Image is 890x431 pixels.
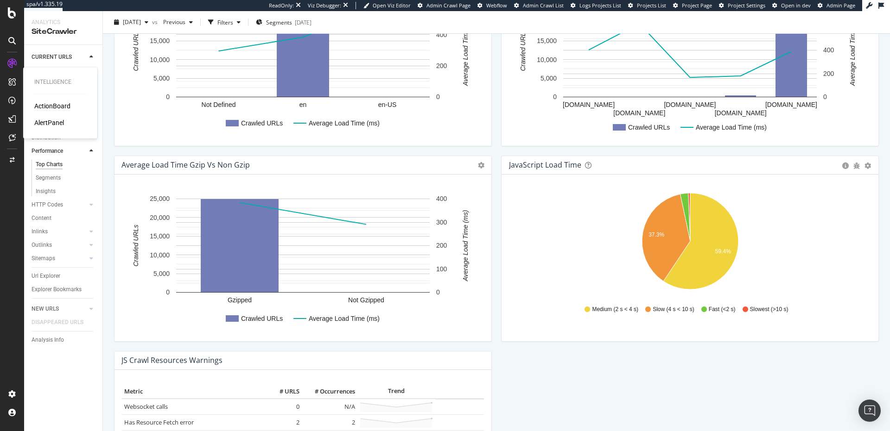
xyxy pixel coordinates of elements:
th: Metric [122,385,265,399]
span: Slowest (>10 s) [750,306,788,313]
text: 15,000 [150,37,170,44]
span: Admin Page [826,2,855,9]
span: Fast (<2 s) [709,306,736,313]
span: Open in dev [781,2,811,9]
text: Crawled URLs [241,119,283,127]
text: en [299,101,307,108]
div: Open Intercom Messenger [858,400,881,422]
a: HTTP Codes [32,200,87,210]
span: Admin Crawl List [523,2,564,9]
a: DISAPPEARED URLS [32,318,93,327]
div: Segments [36,173,61,183]
div: circle-info [842,162,849,169]
span: Project Page [682,2,712,9]
a: Top Charts [36,160,96,169]
text: 0 [166,288,170,296]
a: Outlinks [32,240,87,250]
div: SiteCrawler [32,26,95,37]
text: 25,000 [150,195,170,202]
text: 100 [436,265,447,273]
a: Performance [32,146,87,156]
text: 200 [436,242,447,249]
div: ActionBoard [34,101,70,111]
text: 400 [823,46,834,54]
span: Previous [159,18,185,26]
a: Url Explorer [32,271,96,281]
text: 0 [436,288,440,296]
text: 10,000 [537,56,557,63]
div: Intelligence [34,78,86,86]
text: 59.4% [715,248,731,255]
td: N/A [302,399,357,415]
a: Project Page [673,2,712,9]
text: 200 [823,70,834,77]
div: Analysis Info [32,335,64,345]
a: Websocket calls [124,402,168,411]
text: 15,000 [150,232,170,240]
div: DISAPPEARED URLS [32,318,83,327]
div: Performance [32,146,63,156]
a: Analysis Info [32,335,96,345]
svg: A chart. [509,189,871,297]
div: Inlinks [32,227,48,237]
span: Projects List [637,2,666,9]
a: Explorer Bookmarks [32,285,96,294]
text: 0 [553,93,557,100]
a: AlertPanel [34,118,64,127]
text: 10,000 [150,56,170,63]
div: Filters [217,18,233,26]
a: Sitemaps [32,254,87,263]
text: [DOMAIN_NAME] [765,101,817,108]
span: Slow (4 s < 10 s) [653,306,694,313]
button: [DATE] [110,15,152,30]
h4: JS Crawl Resources Warnings [121,354,222,367]
text: Average Load Time (ms) [462,210,469,282]
div: Insights [36,187,56,196]
span: Logs Projects List [579,2,621,9]
text: [DOMAIN_NAME] [613,109,665,117]
a: Overview [32,66,96,75]
a: Project Settings [719,2,765,9]
text: [DOMAIN_NAME] [563,101,615,108]
text: en-US [378,101,397,108]
h4: Average Load Time Gzip vs Non Gzip [121,159,250,171]
text: Not Gzipped [348,296,384,304]
text: 5,000 [153,75,170,82]
text: 0 [436,93,440,100]
text: Crawled URLs [241,315,283,322]
text: 0 [166,93,170,100]
a: Admin Page [818,2,855,9]
div: Analytics [32,19,95,26]
span: Segments [266,18,292,26]
text: Crawled URLs [628,124,670,131]
button: Filters [204,15,244,30]
text: Crawled URLs [132,29,140,71]
span: Open Viz Editor [373,2,411,9]
text: Not Defined [202,101,236,108]
div: Sitemaps [32,254,55,263]
div: NEW URLS [32,304,59,314]
td: 2 [265,414,302,430]
text: Average Load Time (ms) [849,15,856,87]
span: 2025 Aug. 8th [123,18,141,26]
div: bug [853,162,860,169]
a: Projects List [628,2,666,9]
div: Content [32,213,51,223]
text: Crawled URLs [132,225,140,266]
th: Trend [357,385,435,399]
text: 37.3% [648,231,664,238]
a: CURRENT URLS [32,52,87,62]
text: Average Load Time (ms) [309,119,380,127]
text: [DOMAIN_NAME] [715,109,767,117]
text: 5,000 [153,270,170,277]
div: HTTP Codes [32,200,63,210]
a: Open Viz Editor [363,2,411,9]
div: JavaScript Load Time [509,160,581,169]
a: Has Resource Fetch error [124,418,194,426]
text: Gzipped [228,296,252,304]
text: 20,000 [150,214,170,221]
span: Medium (2 s < 4 s) [592,306,638,313]
th: # URLS [265,385,302,399]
